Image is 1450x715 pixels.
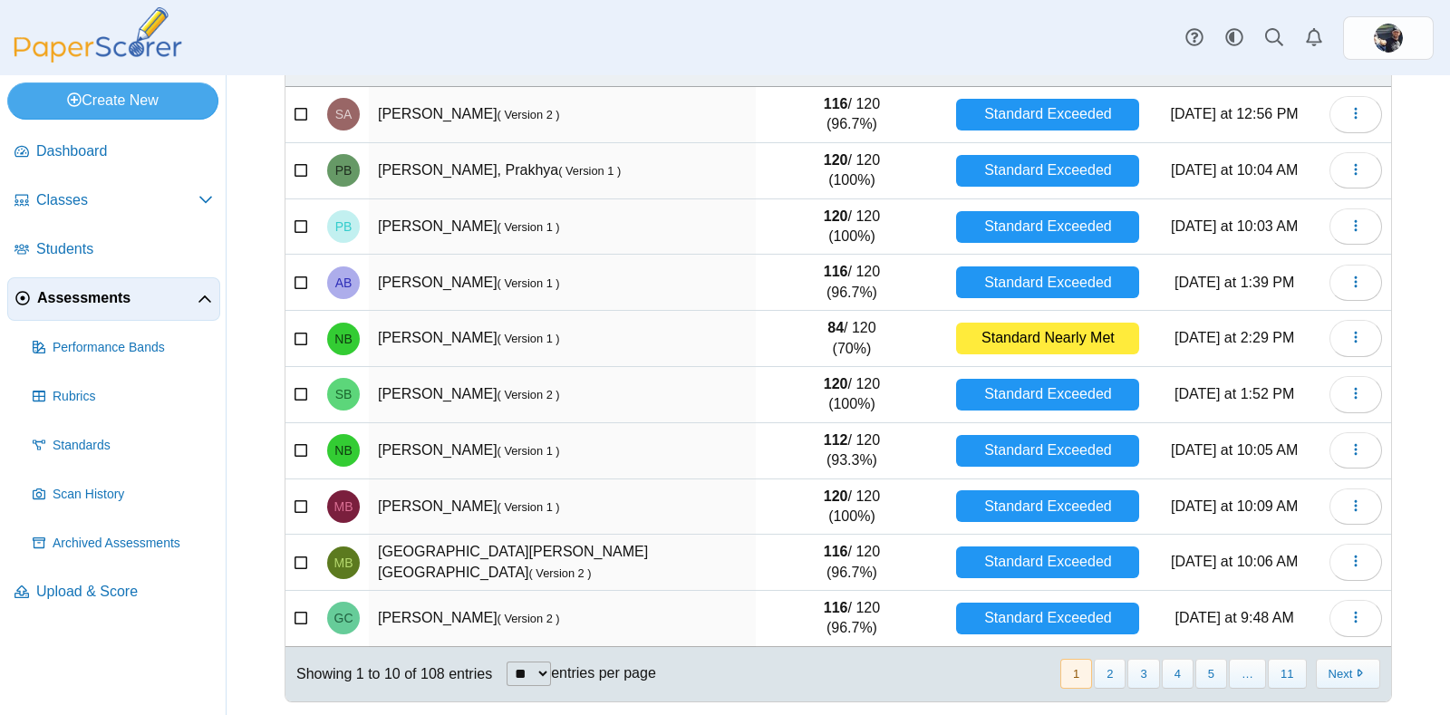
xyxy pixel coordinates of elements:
[7,228,220,272] a: Students
[53,437,213,455] span: Standards
[335,164,353,177] span: Prakhya Bavanari
[1171,554,1298,569] time: Oct 1, 2025 at 10:06 AM
[927,58,938,76] span: Score : Activate to sort
[824,488,848,504] b: 120
[7,7,188,63] img: PaperScorer
[25,522,220,565] a: Archived Assessments
[7,179,220,223] a: Classes
[1174,386,1294,401] time: Oct 1, 2025 at 1:52 PM
[498,444,560,458] small: ( Version 1 )
[1316,659,1380,689] button: Next
[1060,659,1092,689] button: 1
[1171,162,1298,178] time: Sep 30, 2025 at 10:04 AM
[36,190,198,210] span: Classes
[756,591,947,647] td: / 120 (96.7%)
[1174,610,1293,625] time: Oct 1, 2025 at 9:48 AM
[498,108,560,121] small: ( Version 2 )
[369,143,756,199] td: [PERSON_NAME], Prakhya
[1374,24,1403,53] img: ps.UbxoEbGB7O8jyuZL
[498,276,560,290] small: ( Version 1 )
[956,546,1139,578] div: Standard Exceeded
[369,311,756,367] td: [PERSON_NAME]
[369,199,756,256] td: [PERSON_NAME]
[335,276,353,289] span: Amulya Bisaria
[1294,18,1334,58] a: Alerts
[1094,659,1126,689] button: 2
[334,612,353,624] span: Gabriela Cardenas
[498,500,560,514] small: ( Version 1 )
[956,155,1139,187] div: Standard Exceeded
[956,323,1139,354] div: Standard Nearly Met
[334,444,352,457] span: Nish Brahmbhatt
[756,311,947,367] td: / 120 (70%)
[285,647,492,701] div: Showing 1 to 10 of 108 entries
[551,665,656,681] label: entries per page
[1171,498,1298,514] time: Sep 30, 2025 at 10:09 AM
[558,164,621,178] small: ( Version 1 )
[53,535,213,553] span: Archived Assessments
[37,288,198,308] span: Assessments
[1171,218,1298,234] time: Oct 1, 2025 at 10:03 AM
[824,152,848,168] b: 120
[756,143,947,199] td: / 120 (100%)
[824,544,848,559] b: 116
[7,277,220,321] a: Assessments
[1300,58,1311,76] span: Date : Activate to sort
[827,320,844,335] b: 84
[824,264,848,279] b: 116
[53,388,213,406] span: Rubrics
[756,535,947,591] td: / 120 (96.7%)
[498,388,560,401] small: ( Version 2 )
[36,141,213,161] span: Dashboard
[1343,16,1434,60] a: ps.UbxoEbGB7O8jyuZL
[498,332,560,345] small: ( Version 1 )
[1127,659,1159,689] button: 3
[824,96,848,111] b: 116
[53,486,213,504] span: Scan History
[25,473,220,517] a: Scan History
[369,255,756,311] td: [PERSON_NAME]
[498,220,560,234] small: ( Version 1 )
[756,199,947,256] td: / 120 (100%)
[335,388,353,401] span: Saketh Bongu
[369,87,756,143] td: [PERSON_NAME]
[1268,659,1306,689] button: 11
[334,500,353,513] span: Michael Braswell
[7,82,218,119] a: Create New
[334,556,353,569] span: Meera Buddhikot
[529,566,592,580] small: ( Version 2 )
[25,326,220,370] a: Performance Bands
[756,87,947,143] td: / 120 (96.7%)
[956,435,1139,467] div: Standard Exceeded
[25,375,220,419] a: Rubrics
[1174,275,1294,290] time: Sep 30, 2025 at 1:39 PM
[25,424,220,468] a: Standards
[7,50,188,65] a: PaperScorer
[736,58,747,76] span: Name : Activate to invert sorting
[756,367,947,423] td: / 120 (100%)
[1171,442,1298,458] time: Sep 30, 2025 at 10:05 AM
[335,108,353,121] span: Sia Agarwala
[756,423,947,479] td: / 120 (93.3%)
[36,582,213,602] span: Upload & Score
[334,333,352,345] span: Nicolas Bogdanovic
[1128,58,1139,76] span: Performance band : Activate to sort
[7,571,220,614] a: Upload & Score
[824,208,848,224] b: 120
[369,535,756,591] td: [GEOGRAPHIC_DATA][PERSON_NAME][GEOGRAPHIC_DATA]
[7,130,220,174] a: Dashboard
[956,266,1139,298] div: Standard Exceeded
[369,367,756,423] td: [PERSON_NAME]
[53,339,213,357] span: Performance Bands
[956,211,1139,243] div: Standard Exceeded
[956,490,1139,522] div: Standard Exceeded
[1374,24,1403,53] span: Max Newill
[824,432,848,448] b: 112
[756,255,947,311] td: / 120 (96.7%)
[498,612,560,625] small: ( Version 2 )
[956,379,1139,411] div: Standard Exceeded
[756,479,947,536] td: / 120 (100%)
[956,99,1139,130] div: Standard Exceeded
[36,239,213,259] span: Students
[824,376,848,391] b: 120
